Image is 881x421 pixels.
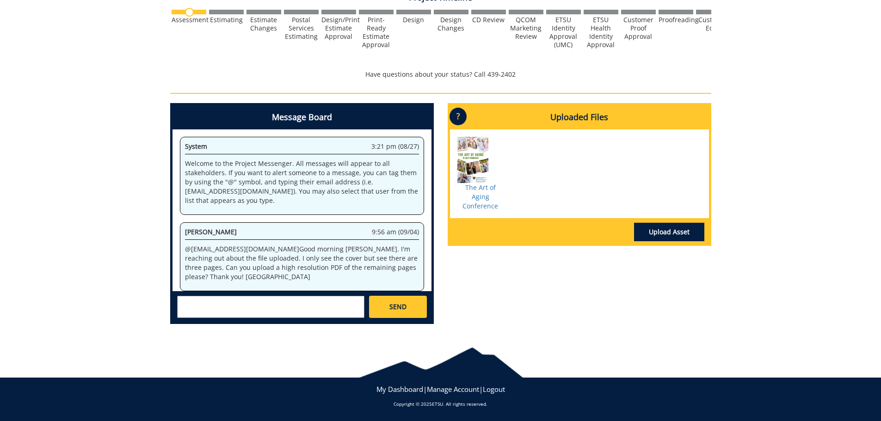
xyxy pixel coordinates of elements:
div: Design/Print Estimate Approval [321,16,356,41]
span: 9:56 am (09/04) [372,227,419,237]
span: 3:21 pm (08/27) [371,142,419,151]
div: Design [396,16,431,24]
div: Design Changes [434,16,468,32]
img: no [185,8,194,17]
span: System [185,142,207,151]
div: Estimate Changes [246,16,281,32]
a: My Dashboard [376,384,423,394]
div: Estimating [209,16,244,24]
span: SEND [389,302,407,311]
a: ETSU [432,401,443,407]
div: ETSU Health Identity Approval [584,16,618,49]
div: Print-Ready Estimate Approval [359,16,394,49]
div: Postal Services Estimating [284,16,319,41]
div: ETSU Identity Approval (UMC) [546,16,581,49]
p: Welcome to the Project Messenger. All messages will appear to all stakeholders. If you want to al... [185,159,419,205]
div: QCOM Marketing Review [509,16,543,41]
div: CD Review [471,16,506,24]
h4: Message Board [173,105,431,129]
p: @ [EMAIL_ADDRESS][DOMAIN_NAME] Good morning [PERSON_NAME]. I'm reaching out about the file upload... [185,244,419,281]
div: Assessment [172,16,206,24]
a: SEND [369,296,426,318]
a: Logout [483,384,505,394]
h4: Uploaded Files [450,105,709,129]
p: ? [450,108,467,125]
span: [PERSON_NAME] [185,227,237,236]
a: Upload Asset [634,223,704,241]
a: Manage Account [427,384,479,394]
div: Customer Edits [696,16,731,32]
div: Customer Proof Approval [621,16,656,41]
a: The Art of Aging Conference [462,183,498,210]
textarea: messageToSend [177,296,364,318]
p: Have questions about your status? Call 439-2402 [170,70,711,79]
div: Proofreading [659,16,693,24]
